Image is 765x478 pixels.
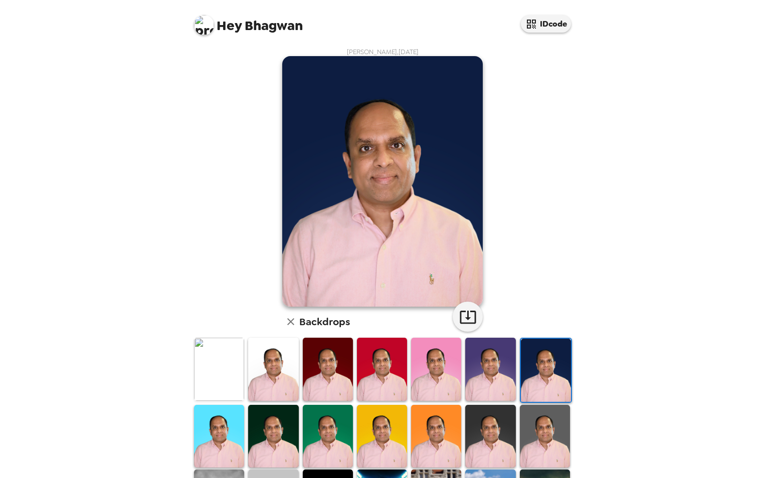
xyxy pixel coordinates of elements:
[194,10,303,33] span: Bhagwan
[217,17,242,35] span: Hey
[521,15,571,33] button: IDcode
[282,56,483,307] img: user
[347,48,419,56] span: [PERSON_NAME] , [DATE]
[194,15,214,35] img: profile pic
[299,314,350,330] h6: Backdrops
[194,338,244,400] img: Original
